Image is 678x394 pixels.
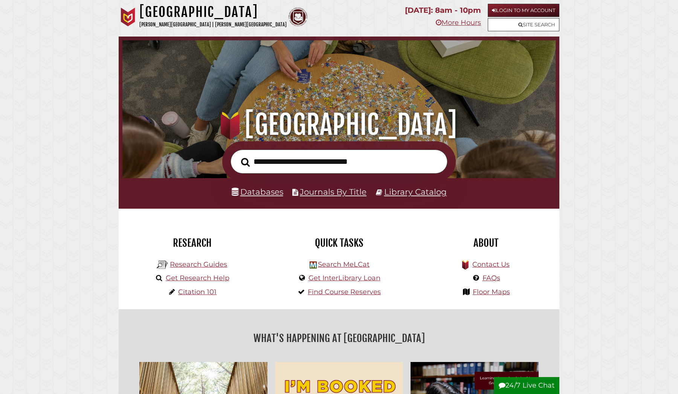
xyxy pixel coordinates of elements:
[308,288,381,296] a: Find Course Reserves
[139,4,287,20] h1: [GEOGRAPHIC_DATA]
[405,4,481,17] p: [DATE]: 8am - 10pm
[170,260,227,269] a: Research Guides
[308,274,380,282] a: Get InterLibrary Loan
[300,187,366,197] a: Journals By Title
[237,156,253,169] button: Search
[166,274,229,282] a: Get Research Help
[157,259,168,270] img: Hekman Library Logo
[473,288,510,296] a: Floor Maps
[418,237,554,249] h2: About
[124,330,554,347] h2: What's Happening at [GEOGRAPHIC_DATA]
[232,187,283,197] a: Databases
[436,18,481,27] a: More Hours
[241,157,250,167] i: Search
[483,274,500,282] a: FAQs
[472,260,510,269] a: Contact Us
[178,288,217,296] a: Citation 101
[318,260,370,269] a: Search MeLCat
[124,237,260,249] h2: Research
[310,261,317,269] img: Hekman Library Logo
[271,237,407,249] h2: Quick Tasks
[384,187,447,197] a: Library Catalog
[488,18,559,31] a: Site Search
[133,108,545,141] h1: [GEOGRAPHIC_DATA]
[139,20,287,29] p: [PERSON_NAME][GEOGRAPHIC_DATA] | [PERSON_NAME][GEOGRAPHIC_DATA]
[289,8,307,26] img: Calvin Theological Seminary
[119,8,137,26] img: Calvin University
[488,4,559,17] a: Login to My Account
